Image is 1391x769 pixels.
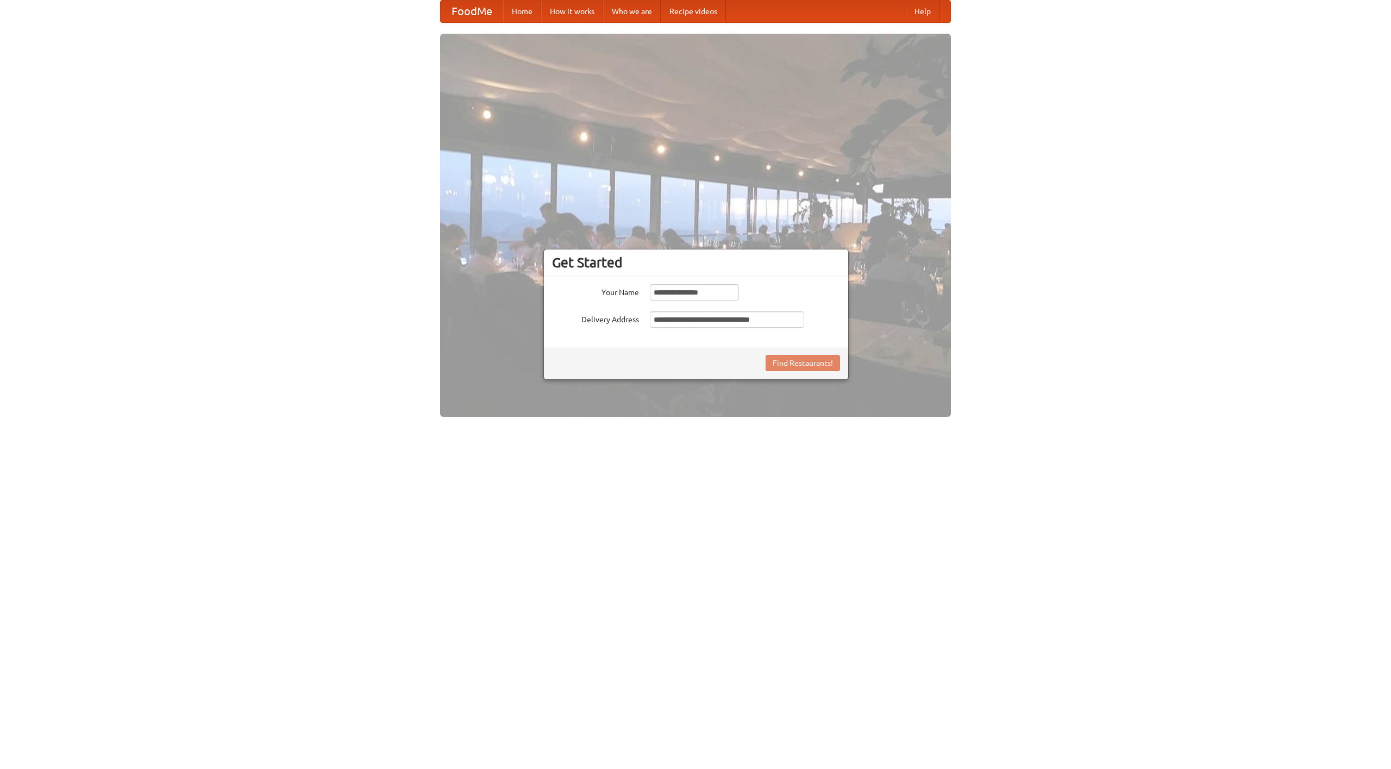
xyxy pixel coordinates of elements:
label: Delivery Address [552,311,639,325]
label: Your Name [552,284,639,298]
button: Find Restaurants! [766,355,840,371]
a: Who we are [603,1,661,22]
h3: Get Started [552,254,840,271]
a: How it works [541,1,603,22]
a: Home [503,1,541,22]
a: FoodMe [441,1,503,22]
a: Help [906,1,939,22]
a: Recipe videos [661,1,726,22]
